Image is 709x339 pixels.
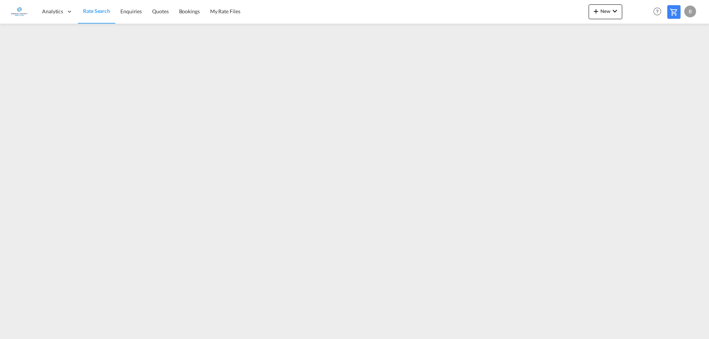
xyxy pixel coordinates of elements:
md-icon: icon-plus 400-fg [592,7,600,15]
button: icon-plus 400-fgNewicon-chevron-down [589,4,622,19]
span: Enquiries [120,8,142,14]
span: My Rate Files [210,8,240,14]
span: New [592,8,619,14]
div: B [684,6,696,17]
div: Help [651,5,667,18]
span: Rate Search [83,8,110,14]
span: Quotes [152,8,168,14]
img: e1326340b7c511ef854e8d6a806141ad.jpg [11,3,28,20]
md-icon: icon-chevron-down [610,7,619,15]
span: Help [651,5,664,18]
span: Bookings [179,8,200,14]
span: Analytics [42,8,63,15]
